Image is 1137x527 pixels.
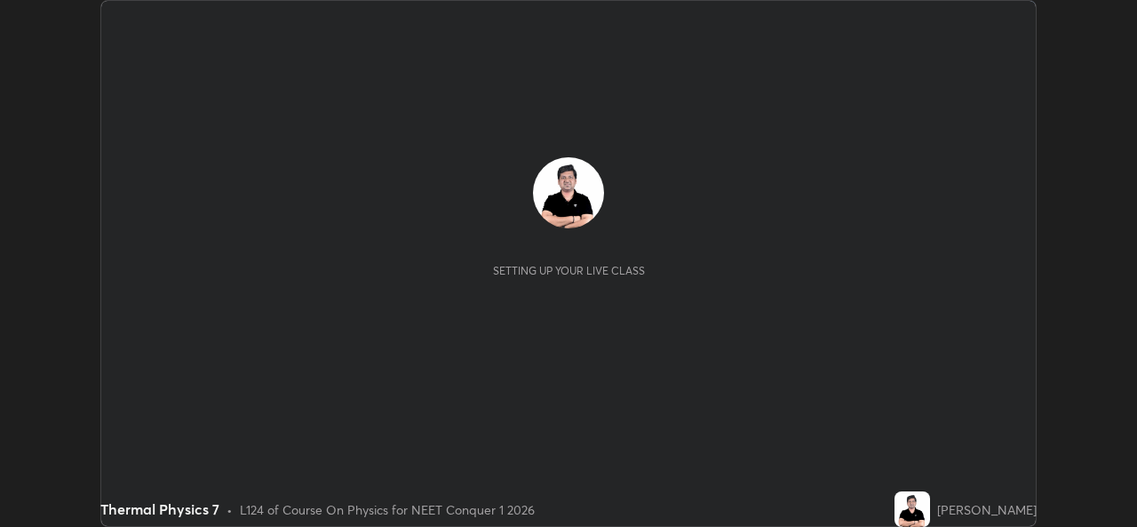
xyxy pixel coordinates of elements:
[894,491,930,527] img: 7ad8e9556d334b399f8606cf9d83f348.jpg
[240,500,535,519] div: L124 of Course On Physics for NEET Conquer 1 2026
[533,157,604,228] img: 7ad8e9556d334b399f8606cf9d83f348.jpg
[937,500,1037,519] div: [PERSON_NAME]
[227,500,233,519] div: •
[493,264,645,277] div: Setting up your live class
[100,499,219,520] div: Thermal Physics 7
